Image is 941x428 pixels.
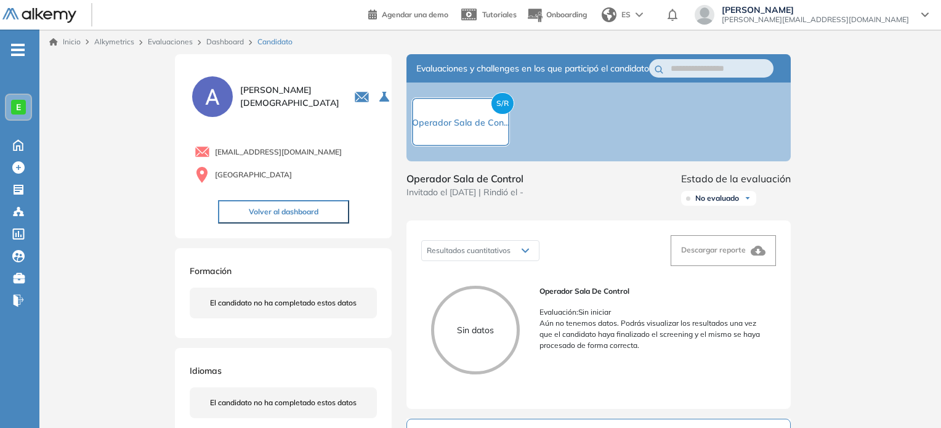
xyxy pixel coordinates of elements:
button: Volver al dashboard [218,200,349,224]
span: [GEOGRAPHIC_DATA] [215,169,292,180]
a: Inicio [49,36,81,47]
span: Descargar reporte [681,245,746,254]
span: Evaluaciones y challenges en los que participó el candidato [416,62,649,75]
span: [PERSON_NAME][EMAIL_ADDRESS][DOMAIN_NAME] [722,15,909,25]
span: Tutoriales [482,10,517,19]
button: Onboarding [527,2,587,28]
span: El candidato no ha completado estos datos [210,397,357,408]
span: El candidato no ha completado estos datos [210,297,357,309]
span: Operador Sala de Con... [412,117,509,128]
p: Sin datos [434,324,517,337]
span: Onboarding [546,10,587,19]
span: Invitado el [DATE] | Rindió el - [406,186,523,199]
span: Formación [190,265,232,277]
a: Dashboard [206,37,244,46]
a: Evaluaciones [148,37,193,46]
p: Aún no tenemos datos. Podrás visualizar los resultados una vez que el candidato haya finalizado e... [539,318,766,351]
span: Operador Sala de Control [406,171,523,186]
img: arrow [636,12,643,17]
span: No evaluado [695,193,739,203]
i: - [11,49,25,51]
a: Agendar una demo [368,6,448,21]
span: Alkymetrics [94,37,134,46]
span: Estado de la evaluación [681,171,791,186]
button: Descargar reporte [671,235,776,266]
img: Ícono de flecha [744,195,751,202]
img: PROFILE_MENU_LOGO_USER [190,74,235,119]
img: Logo [2,8,76,23]
span: Candidato [257,36,293,47]
span: Idiomas [190,365,222,376]
span: S/R [491,92,514,115]
span: E [16,102,21,112]
span: ES [621,9,631,20]
span: Resultados cuantitativos [427,246,511,255]
p: Evaluación : Sin iniciar [539,307,766,318]
img: world [602,7,616,22]
span: [EMAIL_ADDRESS][DOMAIN_NAME] [215,147,342,158]
span: [PERSON_NAME] [722,5,909,15]
span: Operador Sala de Control [539,286,766,297]
span: [PERSON_NAME] [DEMOGRAPHIC_DATA] [240,84,339,110]
span: Agendar una demo [382,10,448,19]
